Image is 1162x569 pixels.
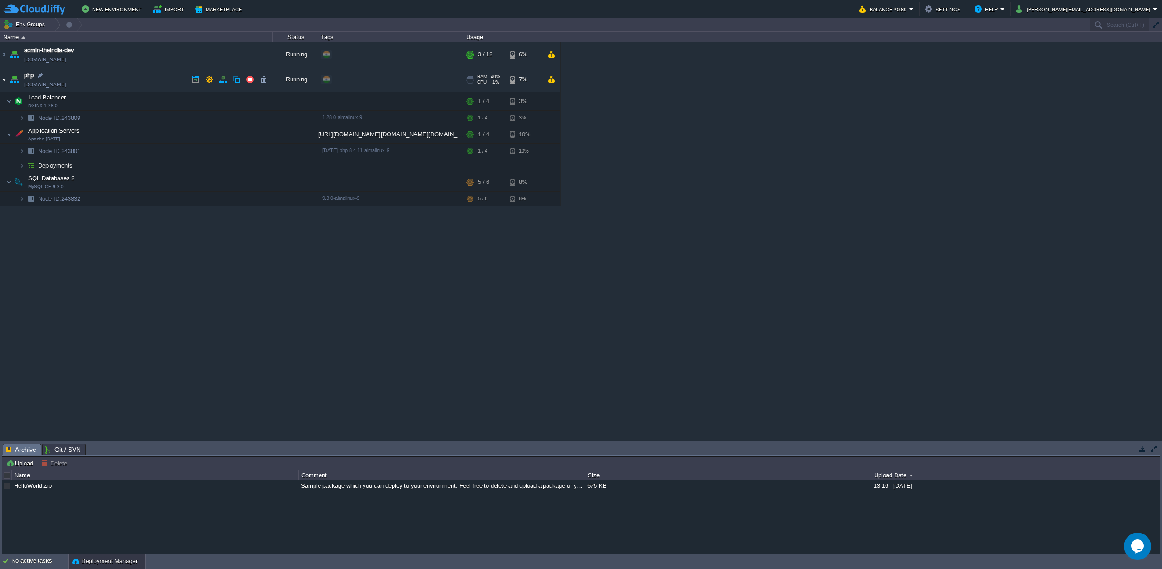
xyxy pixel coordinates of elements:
div: Status [273,32,318,42]
button: Delete [41,459,70,467]
a: Node ID:243801 [37,147,82,155]
span: Archive [6,444,36,455]
button: Balance ₹0.69 [859,4,909,15]
img: AMDAwAAAACH5BAEAAAAALAAAAAABAAEAAAICRAEAOw== [19,158,25,173]
div: 3 / 12 [478,42,492,67]
span: Apache [DATE] [28,136,60,142]
div: Name [12,470,298,480]
button: [PERSON_NAME][EMAIL_ADDRESS][DOMAIN_NAME] [1016,4,1153,15]
div: Usage [464,32,560,42]
div: Tags [319,32,463,42]
span: Load Balancer [27,94,67,101]
div: [URL][DOMAIN_NAME][DOMAIN_NAME][DOMAIN_NAME] [318,125,463,143]
img: AMDAwAAAACH5BAEAAAAALAAAAAABAAEAAAICRAEAOw== [6,92,12,110]
div: 5 / 6 [478,192,487,206]
div: Running [273,42,318,67]
a: Application ServersApache [DATE] [27,127,81,134]
div: 6% [510,42,539,67]
a: [DOMAIN_NAME] [24,55,66,64]
button: Import [153,4,187,15]
img: AMDAwAAAACH5BAEAAAAALAAAAAABAAEAAAICRAEAOw== [12,92,25,110]
div: Comment [299,470,585,480]
button: Upload [6,459,36,467]
span: [DATE]-php-8.4.11-almalinux-9 [322,148,389,153]
div: 5 / 6 [478,173,489,191]
div: 575 KB [585,480,871,491]
span: 9.3.0-almalinux-9 [322,195,359,201]
button: Env Groups [3,18,48,31]
img: AMDAwAAAACH5BAEAAAAALAAAAAABAAEAAAICRAEAOw== [25,111,37,125]
button: New Environment [82,4,144,15]
div: Running [273,67,318,92]
span: Node ID: [38,114,61,121]
a: HelloWorld.zip [14,482,52,489]
span: SQL Databases 2 [27,174,76,182]
a: SQL Databases 2MySQL CE 9.3.0 [27,175,76,182]
span: NGINX 1.28.0 [28,103,58,109]
span: 243809 [37,114,82,122]
img: AMDAwAAAACH5BAEAAAAALAAAAAABAAEAAAICRAEAOw== [12,125,25,143]
div: 10% [510,144,539,158]
img: AMDAwAAAACH5BAEAAAAALAAAAAABAAEAAAICRAEAOw== [19,111,25,125]
img: AMDAwAAAACH5BAEAAAAALAAAAAABAAEAAAICRAEAOw== [6,173,12,191]
span: CPU [477,79,487,85]
img: AMDAwAAAACH5BAEAAAAALAAAAAABAAEAAAICRAEAOw== [25,144,37,158]
img: AMDAwAAAACH5BAEAAAAALAAAAAABAAEAAAICRAEAOw== [8,67,21,92]
button: Deployment Manager [72,557,138,566]
a: php [24,71,34,80]
div: 3% [510,111,539,125]
span: 40% [491,74,500,79]
a: admin-theindia-dev [24,46,74,55]
a: Node ID:243832 [37,195,82,203]
img: AMDAwAAAACH5BAEAAAAALAAAAAABAAEAAAICRAEAOw== [8,42,21,67]
img: AMDAwAAAACH5BAEAAAAALAAAAAABAAEAAAICRAEAOw== [19,144,25,158]
a: Load BalancerNGINX 1.28.0 [27,94,67,101]
div: 1 / 4 [478,125,489,143]
div: 1 / 4 [478,144,487,158]
div: Upload Date [872,470,1158,480]
span: 243832 [37,195,82,203]
img: AMDAwAAAACH5BAEAAAAALAAAAAABAAEAAAICRAEAOw== [25,158,37,173]
span: 243801 [37,147,82,155]
div: Name [1,32,272,42]
div: 7% [510,67,539,92]
div: 8% [510,173,539,191]
div: 10% [510,125,539,143]
div: 1 / 4 [478,92,489,110]
span: MySQL CE 9.3.0 [28,184,64,189]
div: No active tasks [11,554,68,569]
button: Help [975,4,1000,15]
div: Size [586,470,871,480]
span: RAM [477,74,487,79]
div: 1 / 4 [478,111,487,125]
img: AMDAwAAAACH5BAEAAAAALAAAAAABAAEAAAICRAEAOw== [25,192,37,206]
a: Node ID:243809 [37,114,82,122]
a: Deployments [37,162,74,169]
img: AMDAwAAAACH5BAEAAAAALAAAAAABAAEAAAICRAEAOw== [6,125,12,143]
img: AMDAwAAAACH5BAEAAAAALAAAAAABAAEAAAICRAEAOw== [21,36,25,39]
span: Git / SVN [45,444,81,455]
div: 13:16 | [DATE] [871,480,1157,491]
img: AMDAwAAAACH5BAEAAAAALAAAAAABAAEAAAICRAEAOw== [19,192,25,206]
a: [DOMAIN_NAME] [24,80,66,89]
iframe: chat widget [1124,533,1153,560]
span: 1% [490,79,499,85]
div: 3% [510,92,539,110]
button: Settings [925,4,963,15]
button: Marketplace [195,4,245,15]
span: 1.28.0-almalinux-9 [322,114,362,120]
span: Node ID: [38,195,61,202]
span: Node ID: [38,148,61,154]
div: 8% [510,192,539,206]
img: AMDAwAAAACH5BAEAAAAALAAAAAABAAEAAAICRAEAOw== [0,67,8,92]
div: Sample package which you can deploy to your environment. Feel free to delete and upload a package... [299,480,584,491]
span: Application Servers [27,127,81,134]
img: AMDAwAAAACH5BAEAAAAALAAAAAABAAEAAAICRAEAOw== [12,173,25,191]
img: CloudJiffy [3,4,65,15]
img: AMDAwAAAACH5BAEAAAAALAAAAAABAAEAAAICRAEAOw== [0,42,8,67]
